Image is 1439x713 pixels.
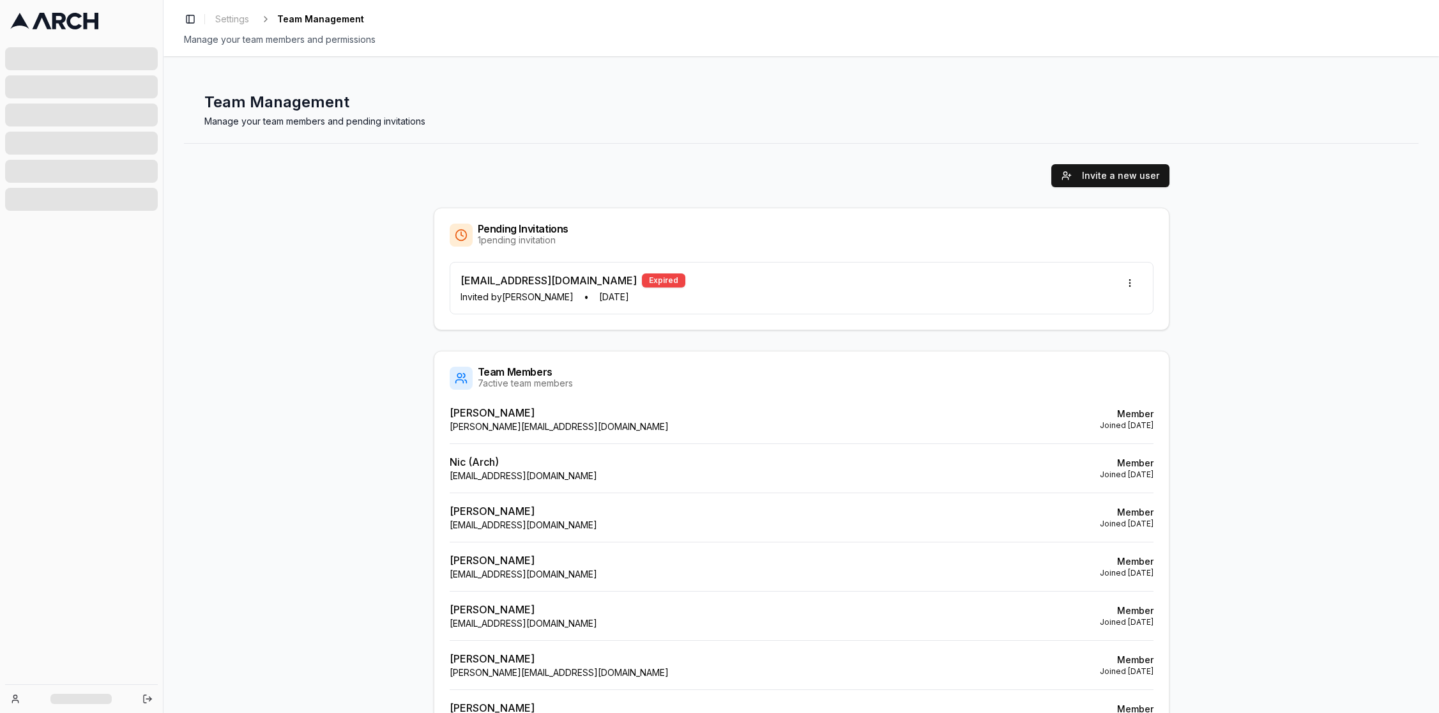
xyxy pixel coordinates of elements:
[1100,470,1153,480] p: Joined [DATE]
[1100,457,1153,470] p: Member
[599,291,629,303] span: [DATE]
[184,33,1419,46] div: Manage your team members and permissions
[1051,164,1169,187] button: Invite a new user
[584,291,589,303] span: •
[478,367,573,377] div: Team Members
[450,553,597,568] p: [PERSON_NAME]
[139,690,156,708] button: Log out
[1100,420,1153,431] p: Joined [DATE]
[450,602,597,617] p: [PERSON_NAME]
[210,10,364,28] nav: breadcrumb
[1100,408,1153,420] p: Member
[450,651,669,666] p: [PERSON_NAME]
[210,10,254,28] a: Settings
[1100,506,1153,519] p: Member
[1100,617,1153,627] p: Joined [DATE]
[277,13,364,26] span: Team Management
[450,568,597,581] p: [EMAIL_ADDRESS][DOMAIN_NAME]
[450,470,597,482] p: [EMAIL_ADDRESS][DOMAIN_NAME]
[204,92,1398,112] h1: Team Management
[461,291,574,303] span: Invited by [PERSON_NAME]
[478,234,568,247] div: 1 pending invitation
[204,115,1398,128] p: Manage your team members and pending invitations
[478,224,568,234] div: Pending Invitations
[450,519,597,532] p: [EMAIL_ADDRESS][DOMAIN_NAME]
[1100,666,1153,677] p: Joined [DATE]
[215,13,249,26] span: Settings
[642,273,685,287] div: Expired
[450,666,669,679] p: [PERSON_NAME][EMAIL_ADDRESS][DOMAIN_NAME]
[450,420,669,433] p: [PERSON_NAME][EMAIL_ADDRESS][DOMAIN_NAME]
[461,273,637,288] p: [EMAIL_ADDRESS][DOMAIN_NAME]
[1100,555,1153,568] p: Member
[450,503,597,519] p: [PERSON_NAME]
[1100,568,1153,578] p: Joined [DATE]
[450,617,597,630] p: [EMAIL_ADDRESS][DOMAIN_NAME]
[1100,604,1153,617] p: Member
[1100,519,1153,529] p: Joined [DATE]
[1100,654,1153,666] p: Member
[450,454,597,470] p: Nic (Arch)
[478,377,573,390] div: 7 active team members
[450,405,669,420] p: [PERSON_NAME]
